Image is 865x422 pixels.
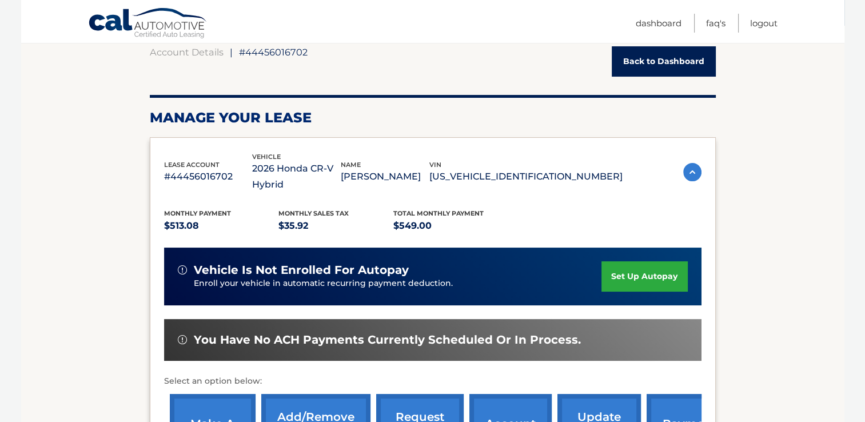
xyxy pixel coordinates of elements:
img: alert-white.svg [178,265,187,274]
p: #44456016702 [164,169,253,185]
a: Account Details [150,46,224,58]
a: Cal Automotive [88,7,208,41]
span: name [341,161,361,169]
p: [US_VEHICLE_IDENTIFICATION_NUMBER] [429,169,623,185]
a: FAQ's [706,14,726,33]
a: set up autopay [601,261,687,292]
p: Select an option below: [164,375,701,388]
span: Monthly sales Tax [278,209,349,217]
p: Enroll your vehicle in automatic recurring payment deduction. [194,277,602,290]
p: $549.00 [393,218,508,234]
span: Monthly Payment [164,209,231,217]
p: 2026 Honda CR-V Hybrid [252,161,341,193]
p: $513.08 [164,218,279,234]
a: Dashboard [636,14,681,33]
span: | [230,46,233,58]
span: Total Monthly Payment [393,209,484,217]
span: #44456016702 [239,46,308,58]
span: vehicle [252,153,281,161]
h2: Manage Your Lease [150,109,716,126]
span: vin [429,161,441,169]
span: lease account [164,161,220,169]
span: vehicle is not enrolled for autopay [194,263,409,277]
a: Back to Dashboard [612,46,716,77]
a: Logout [750,14,778,33]
p: [PERSON_NAME] [341,169,429,185]
img: accordion-active.svg [683,163,701,181]
img: alert-white.svg [178,335,187,344]
span: You have no ACH payments currently scheduled or in process. [194,333,581,347]
p: $35.92 [278,218,393,234]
